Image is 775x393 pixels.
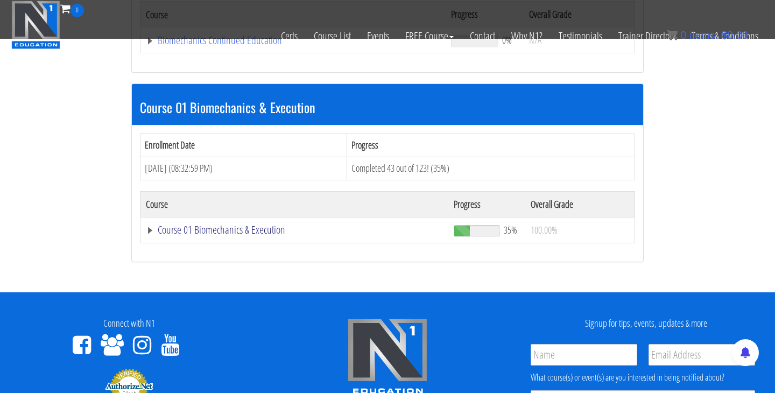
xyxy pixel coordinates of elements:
[359,17,397,55] a: Events
[504,224,517,236] span: 35%
[667,29,748,41] a: 0 items: $0.00
[689,29,718,41] span: items:
[525,191,635,217] th: Overall Grade
[680,29,686,41] span: 0
[8,318,250,329] h4: Connect with N1
[551,17,610,55] a: Testimonials
[347,134,635,157] th: Progress
[721,29,748,41] bdi: 0.00
[525,217,635,243] td: 100.00%
[140,191,448,217] th: Course
[397,17,462,55] a: FREE Course
[462,17,503,55] a: Contact
[503,17,551,55] a: Why N1?
[273,17,306,55] a: Certs
[525,318,767,329] h4: Signup for tips, events, updates & more
[60,1,84,16] a: 0
[667,30,678,40] img: icon11.png
[146,224,443,235] a: Course 01 Biomechanics & Execution
[721,29,727,41] span: $
[684,17,766,55] a: Terms & Conditions
[531,371,755,384] div: What course(s) or event(s) are you interested in being notified about?
[610,17,684,55] a: Trainer Directory
[140,100,635,114] h3: Course 01 Biomechanics & Execution
[306,17,359,55] a: Course List
[11,1,60,49] img: n1-education
[531,344,637,366] input: Name
[649,344,755,366] input: Email Address
[140,134,347,157] th: Enrollment Date
[140,157,347,180] td: [DATE] (08:32:59 PM)
[71,4,84,17] span: 0
[448,191,525,217] th: Progress
[347,157,635,180] td: Completed 43 out of 123! (35%)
